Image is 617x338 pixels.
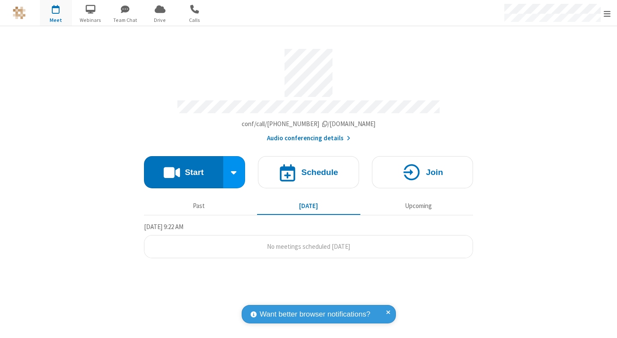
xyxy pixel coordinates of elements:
h4: Schedule [301,168,338,176]
span: Webinars [75,16,107,24]
div: Start conference options [223,156,246,188]
button: [DATE] [257,198,360,214]
button: Past [147,198,251,214]
span: Drive [144,16,176,24]
button: Schedule [258,156,359,188]
button: Upcoming [367,198,470,214]
section: Account details [144,42,473,143]
span: Calls [179,16,211,24]
span: Copy my meeting room link [242,120,376,128]
span: No meetings scheduled [DATE] [267,242,350,250]
button: Start [144,156,223,188]
button: Audio conferencing details [267,133,350,143]
span: [DATE] 9:22 AM [144,223,183,231]
img: QA Selenium DO NOT DELETE OR CHANGE [13,6,26,19]
h4: Join [426,168,443,176]
button: Join [372,156,473,188]
h4: Start [185,168,204,176]
section: Today's Meetings [144,222,473,259]
span: Team Chat [109,16,141,24]
button: Copy my meeting room linkCopy my meeting room link [242,119,376,129]
span: Meet [40,16,72,24]
span: Want better browser notifications? [260,309,370,320]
